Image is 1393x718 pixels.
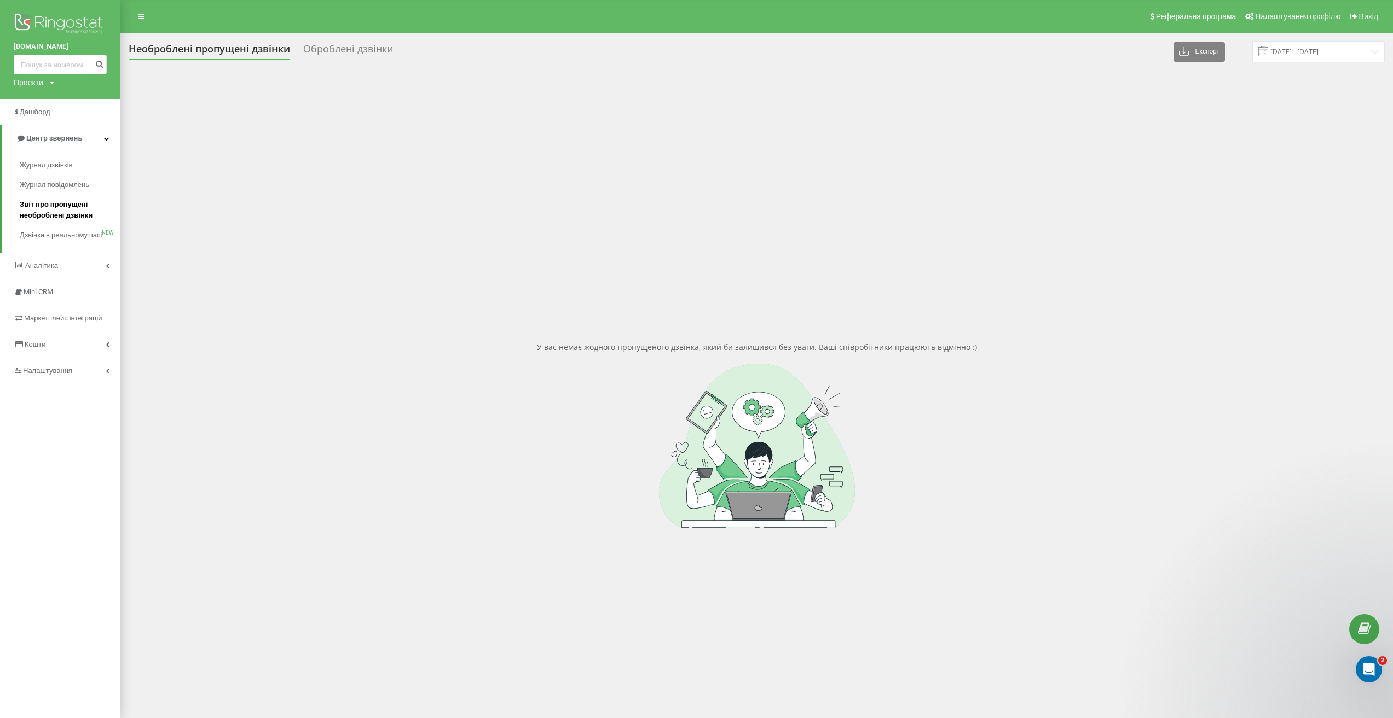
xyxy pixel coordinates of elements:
span: 2 [1378,656,1387,665]
span: Аналiтика [25,261,58,270]
a: Журнал дзвінків [20,155,120,175]
span: Маркетплейс інтеграцій [24,314,102,322]
span: Журнал дзвінків [20,160,72,171]
a: Звіт про пропущені необроблені дзвінки [20,195,120,225]
span: Дзвінки в реальному часі [20,230,102,241]
span: Кошти [25,340,45,348]
a: Центр звернень [2,125,120,151]
button: Експорт [1174,42,1225,62]
span: Налаштування [23,366,72,375]
a: Дзвінки в реальному часіNEW [20,225,120,245]
span: Налаштування профілю [1255,12,1340,21]
span: Звіт про пропущені необроблені дзвінки [20,199,115,221]
span: Mini CRM [24,288,53,296]
a: Журнал повідомлень [20,175,120,195]
span: Журнал повідомлень [20,179,89,190]
div: Проекти [14,77,43,88]
div: Оброблені дзвінки [303,43,393,60]
span: Реферальна програма [1156,12,1236,21]
a: [DOMAIN_NAME] [14,41,107,52]
input: Пошук за номером [14,55,107,74]
div: Необроблені пропущені дзвінки [129,43,290,60]
img: Ringostat logo [14,11,107,38]
span: Центр звернень [26,134,82,142]
span: Вихід [1359,12,1378,21]
span: Дашборд [20,108,50,116]
iframe: Intercom live chat [1356,656,1382,682]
